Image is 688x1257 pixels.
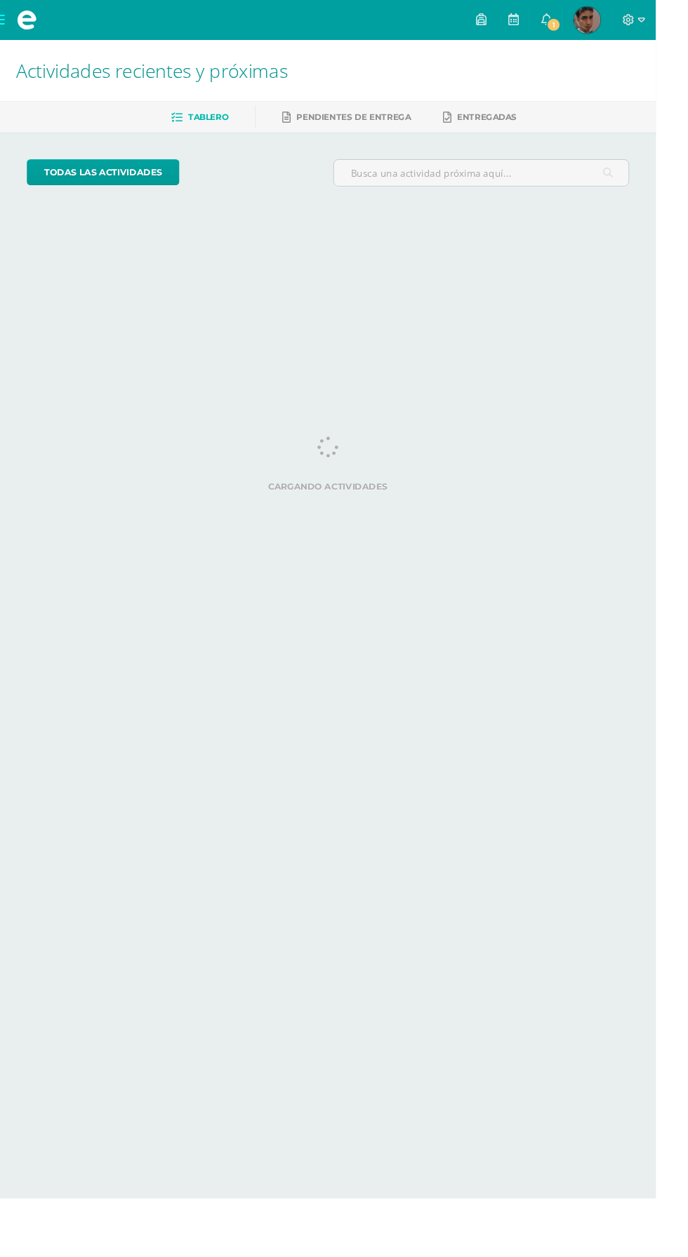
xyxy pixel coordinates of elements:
[28,167,188,194] a: todas las Actividades
[465,112,542,134] a: Entregadas
[602,7,630,35] img: 9f0756336bf76ef3afc8cadeb96d1fce.png
[350,168,659,195] input: Busca una actividad próxima aquí...
[17,60,302,87] span: Actividades recientes y próximas
[197,117,239,128] span: Tablero
[573,18,588,34] span: 1
[479,117,542,128] span: Entregadas
[28,505,660,516] label: Cargando actividades
[180,112,239,134] a: Tablero
[296,112,431,134] a: Pendientes de entrega
[311,117,431,128] span: Pendientes de entrega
